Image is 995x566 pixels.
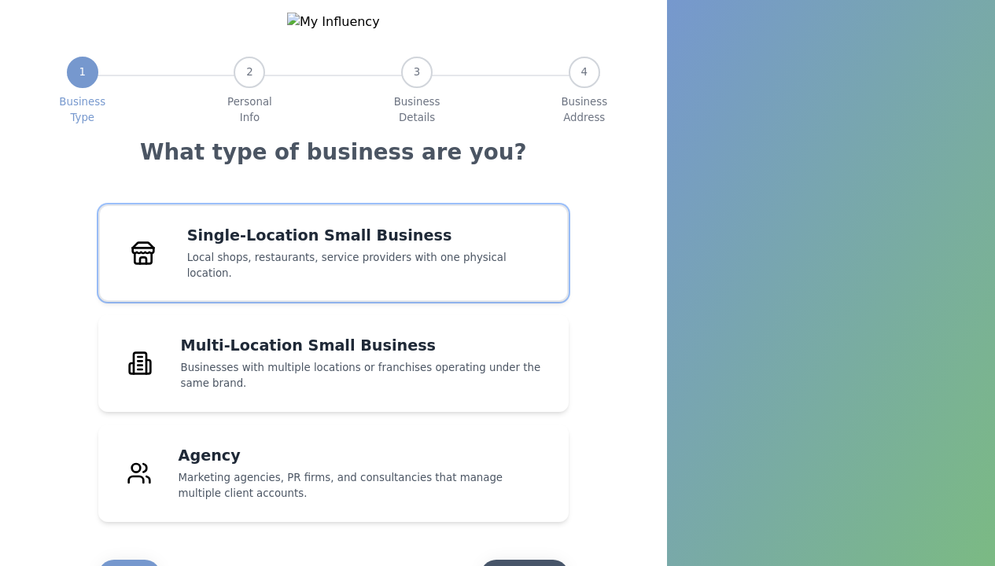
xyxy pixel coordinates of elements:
[569,57,600,88] div: 4
[140,138,526,167] h3: What type of business are you?
[187,225,548,247] h4: Single-Location Small Business
[401,57,433,88] div: 3
[394,94,440,126] span: Business Details
[98,314,569,412] div: Multi-Location Small BusinessBusinesses with multiple locations or franchises operating under the...
[98,204,569,302] div: Single-Location Small BusinessLocal shops, restaurants, service providers with one physical locat...
[561,94,607,126] span: Business Address
[59,94,105,126] span: Business Type
[227,94,272,126] span: Personal Info
[181,360,548,391] p: Businesses with multiple locations or franchises operating under the same brand.
[179,470,548,502] p: Marketing agencies, PR firms, and consultancies that manage multiple client accounts.
[287,13,380,31] img: My Influency
[187,250,548,281] p: Local shops, restaurants, service providers with one physical location.
[181,335,548,357] h4: Multi-Location Small Business
[67,57,98,88] div: 1
[98,424,569,522] div: AgencyMarketing agencies, PR firms, and consultancies that manage multiple client accounts.
[234,57,265,88] div: 2
[179,445,548,467] h4: Agency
